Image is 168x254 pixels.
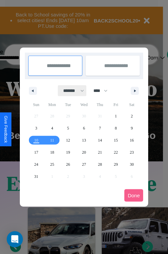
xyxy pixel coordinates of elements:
[44,99,60,110] span: Mon
[76,146,92,158] button: 20
[124,134,140,146] button: 16
[28,170,44,183] button: 31
[82,158,86,170] span: 27
[60,158,76,170] button: 26
[28,134,44,146] button: 10
[44,158,60,170] button: 25
[66,134,70,146] span: 12
[28,158,44,170] button: 24
[92,134,108,146] button: 14
[130,158,134,170] span: 30
[34,146,38,158] span: 17
[114,158,118,170] span: 29
[131,122,133,134] span: 9
[28,122,44,134] button: 3
[60,122,76,134] button: 5
[34,134,38,146] span: 10
[60,99,76,110] span: Tue
[130,134,134,146] span: 16
[50,158,54,170] span: 25
[98,146,102,158] span: 21
[44,122,60,134] button: 4
[92,146,108,158] button: 21
[76,122,92,134] button: 6
[44,146,60,158] button: 18
[92,122,108,134] button: 7
[7,231,23,247] div: Open Intercom Messenger
[34,170,38,183] span: 31
[66,146,70,158] span: 19
[34,158,38,170] span: 24
[130,146,134,158] span: 23
[99,122,101,134] span: 7
[3,116,8,143] div: Give Feedback
[50,146,54,158] span: 18
[124,99,140,110] span: Sat
[60,134,76,146] button: 12
[44,134,60,146] button: 11
[115,122,117,134] span: 8
[76,158,92,170] button: 27
[108,110,124,122] button: 1
[115,110,117,122] span: 1
[124,158,140,170] button: 30
[92,158,108,170] button: 28
[124,146,140,158] button: 23
[108,134,124,146] button: 15
[92,99,108,110] span: Thu
[83,122,85,134] span: 6
[114,134,118,146] span: 15
[124,189,143,202] button: Done
[124,110,140,122] button: 2
[51,122,53,134] span: 4
[98,134,102,146] span: 14
[108,99,124,110] span: Fri
[67,122,69,134] span: 5
[108,158,124,170] button: 29
[82,134,86,146] span: 13
[98,158,102,170] span: 28
[108,146,124,158] button: 22
[76,99,92,110] span: Wed
[28,146,44,158] button: 17
[60,146,76,158] button: 19
[124,122,140,134] button: 9
[35,122,37,134] span: 3
[108,122,124,134] button: 8
[82,146,86,158] span: 20
[50,134,54,146] span: 11
[131,110,133,122] span: 2
[76,134,92,146] button: 13
[114,146,118,158] span: 22
[28,99,44,110] span: Sun
[66,158,70,170] span: 26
